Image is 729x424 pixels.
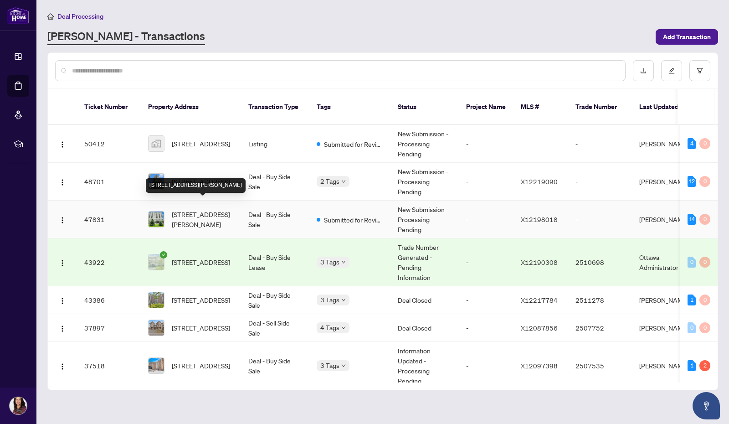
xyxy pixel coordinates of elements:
[568,201,632,238] td: -
[172,323,230,333] span: [STREET_ADDRESS]
[632,201,700,238] td: [PERSON_NAME]
[688,295,696,305] div: 1
[241,89,309,125] th: Transaction Type
[59,141,66,148] img: Logo
[459,342,513,390] td: -
[324,139,383,149] span: Submitted for Review
[521,258,558,266] span: X12190308
[324,215,383,225] span: Submitted for Review
[390,89,459,125] th: Status
[57,12,103,21] span: Deal Processing
[241,163,309,201] td: Deal - Buy Side Sale
[59,179,66,186] img: Logo
[241,314,309,342] td: Deal - Sell Side Sale
[656,29,718,45] button: Add Transaction
[55,321,70,335] button: Logo
[59,325,66,332] img: Logo
[699,138,710,149] div: 0
[459,163,513,201] td: -
[697,67,703,74] span: filter
[661,60,682,81] button: edit
[149,174,164,189] img: thumbnail-img
[59,297,66,305] img: Logo
[77,342,141,390] td: 37518
[459,314,513,342] td: -
[55,293,70,307] button: Logo
[59,363,66,370] img: Logo
[77,286,141,314] td: 43386
[688,138,696,149] div: 4
[241,125,309,163] td: Listing
[699,360,710,371] div: 2
[149,136,164,151] img: thumbnail-img
[146,178,246,193] div: [STREET_ADDRESS][PERSON_NAME]
[241,286,309,314] td: Deal - Buy Side Sale
[568,89,632,125] th: Trade Number
[341,326,346,330] span: down
[320,257,339,267] span: 3 Tags
[149,292,164,308] img: thumbnail-img
[241,342,309,390] td: Deal - Buy Side Sale
[688,176,696,187] div: 12
[689,60,710,81] button: filter
[632,342,700,390] td: [PERSON_NAME]
[341,179,346,184] span: down
[59,259,66,267] img: Logo
[459,238,513,286] td: -
[77,314,141,342] td: 37897
[77,201,141,238] td: 47831
[77,89,141,125] th: Ticket Number
[149,358,164,373] img: thumbnail-img
[521,324,558,332] span: X12087856
[568,314,632,342] td: 2507752
[688,257,696,268] div: 0
[390,286,459,314] td: Deal Closed
[688,322,696,333] div: 0
[149,212,164,227] img: thumbnail-img
[513,89,568,125] th: MLS #
[47,13,54,20] span: home
[568,163,632,201] td: -
[172,139,230,149] span: [STREET_ADDRESS]
[699,322,710,333] div: 0
[390,342,459,390] td: Information Updated - Processing Pending
[459,201,513,238] td: -
[172,209,234,229] span: [STREET_ADDRESS][PERSON_NAME]
[149,320,164,336] img: thumbnail-img
[172,176,230,186] span: [STREET_ADDRESS]
[77,238,141,286] td: 43922
[668,67,675,74] span: edit
[55,174,70,189] button: Logo
[699,295,710,305] div: 0
[568,125,632,163] td: -
[390,238,459,286] td: Trade Number Generated - Pending Information
[632,238,700,286] td: Ottawa Administrator
[693,392,720,419] button: Open asap
[77,163,141,201] td: 48701
[632,314,700,342] td: [PERSON_NAME]
[309,89,390,125] th: Tags
[521,362,558,370] span: X12097398
[7,7,29,24] img: logo
[568,238,632,286] td: 2510698
[320,322,339,333] span: 4 Tags
[459,89,513,125] th: Project Name
[699,214,710,225] div: 0
[55,358,70,373] button: Logo
[172,361,230,371] span: [STREET_ADDRESS]
[241,238,309,286] td: Deal - Buy Side Lease
[320,295,339,305] span: 3 Tags
[568,286,632,314] td: 2511278
[341,298,346,302] span: down
[47,29,205,45] a: [PERSON_NAME] - Transactions
[459,286,513,314] td: -
[632,163,700,201] td: [PERSON_NAME]
[521,177,558,186] span: X12219090
[699,257,710,268] div: 0
[320,360,339,371] span: 3 Tags
[10,397,27,414] img: Profile Icon
[663,30,711,44] span: Add Transaction
[320,176,339,186] span: 2 Tags
[77,125,141,163] td: 50412
[521,296,558,304] span: X12217784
